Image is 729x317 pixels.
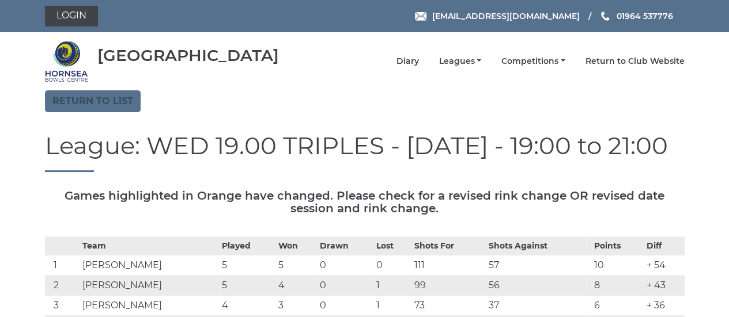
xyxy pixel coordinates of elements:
[486,255,591,276] td: 57
[486,276,591,296] td: 56
[275,255,317,276] td: 5
[415,10,579,22] a: Email [EMAIL_ADDRESS][DOMAIN_NAME]
[45,90,141,112] a: Return to list
[644,237,684,255] th: Diff
[45,40,88,83] img: Hornsea Bowls Centre
[275,296,317,316] td: 3
[317,276,373,296] td: 0
[45,296,80,316] td: 3
[373,237,411,255] th: Lost
[411,296,485,316] td: 73
[45,6,98,26] a: Login
[599,10,673,22] a: Phone us 01964 537776
[45,132,685,172] h1: League: WED 19.00 TRIPLES - [DATE] - 19:00 to 21:00
[586,56,685,67] a: Return to Club Website
[373,296,411,316] td: 1
[317,237,373,255] th: Drawn
[396,56,418,67] a: Diary
[275,237,317,255] th: Won
[439,56,481,67] a: Leagues
[80,296,219,316] td: [PERSON_NAME]
[411,237,485,255] th: Shots For
[486,296,591,316] td: 37
[591,255,644,276] td: 10
[45,255,80,276] td: 1
[486,237,591,255] th: Shots Against
[644,296,684,316] td: + 36
[373,276,411,296] td: 1
[644,276,684,296] td: + 43
[373,255,411,276] td: 0
[97,47,279,64] div: [GEOGRAPHIC_DATA]
[591,296,644,316] td: 6
[411,276,485,296] td: 99
[219,276,275,296] td: 5
[219,255,275,276] td: 5
[644,255,684,276] td: + 54
[501,56,565,67] a: Competitions
[45,276,80,296] td: 2
[591,276,644,296] td: 8
[317,255,373,276] td: 0
[219,237,275,255] th: Played
[415,12,426,21] img: Email
[411,255,485,276] td: 111
[616,11,673,21] span: 01964 537776
[591,237,644,255] th: Points
[432,11,579,21] span: [EMAIL_ADDRESS][DOMAIN_NAME]
[45,189,685,215] h5: Games highlighted in Orange have changed. Please check for a revised rink change OR revised date ...
[317,296,373,316] td: 0
[219,296,275,316] td: 4
[80,237,219,255] th: Team
[601,12,609,21] img: Phone us
[80,255,219,276] td: [PERSON_NAME]
[275,276,317,296] td: 4
[80,276,219,296] td: [PERSON_NAME]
